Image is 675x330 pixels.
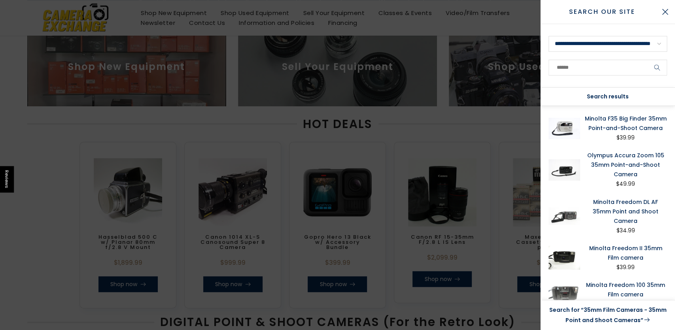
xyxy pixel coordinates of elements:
div: $39.99 [616,262,635,272]
img: Olympus Accura Zoom 105 35mm Point-and-Shoot Camera [548,151,580,189]
a: Minolta F35 Big Finder 35mm Point-and-Shoot Camera [584,114,667,133]
a: Minolta Freedom DL AF 35mm Point and Shoot Camera [584,197,667,226]
div: $39.99 [616,133,635,143]
img: Minolta Freedom 100 35mm Film camera [548,280,580,309]
a: Search for “35mm Film Cameras - 35mm Point and Shoot Cameras” [548,305,667,325]
span: Search Our Site [548,7,655,17]
img: Minolta Freedom II 35mm Film camera 35mm Film Cameras - 35mm Point and Shoot Cameras Minolta 3410524 [548,243,580,272]
div: Search results [541,88,675,106]
div: $19.99 [617,299,634,309]
a: Olympus Accura Zoom 105 35mm Point-and-Shoot Camera [584,151,667,179]
div: $34.99 [616,226,635,236]
div: $49.99 [616,179,635,189]
img: Minolta F35 Big Finder 35mm Point-and-Shoot Camera [548,114,580,143]
a: Minolta Freedom II 35mm Film camera [584,243,667,262]
a: Minolta Freedom 100 35mm Film camera [584,280,667,299]
button: Close Search [655,2,675,22]
img: Minolta Freedom DL AF 35mm Point and Shoot Camera 35mm Film Cameras - 35mm Point and Shoot Camera... [548,197,580,236]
